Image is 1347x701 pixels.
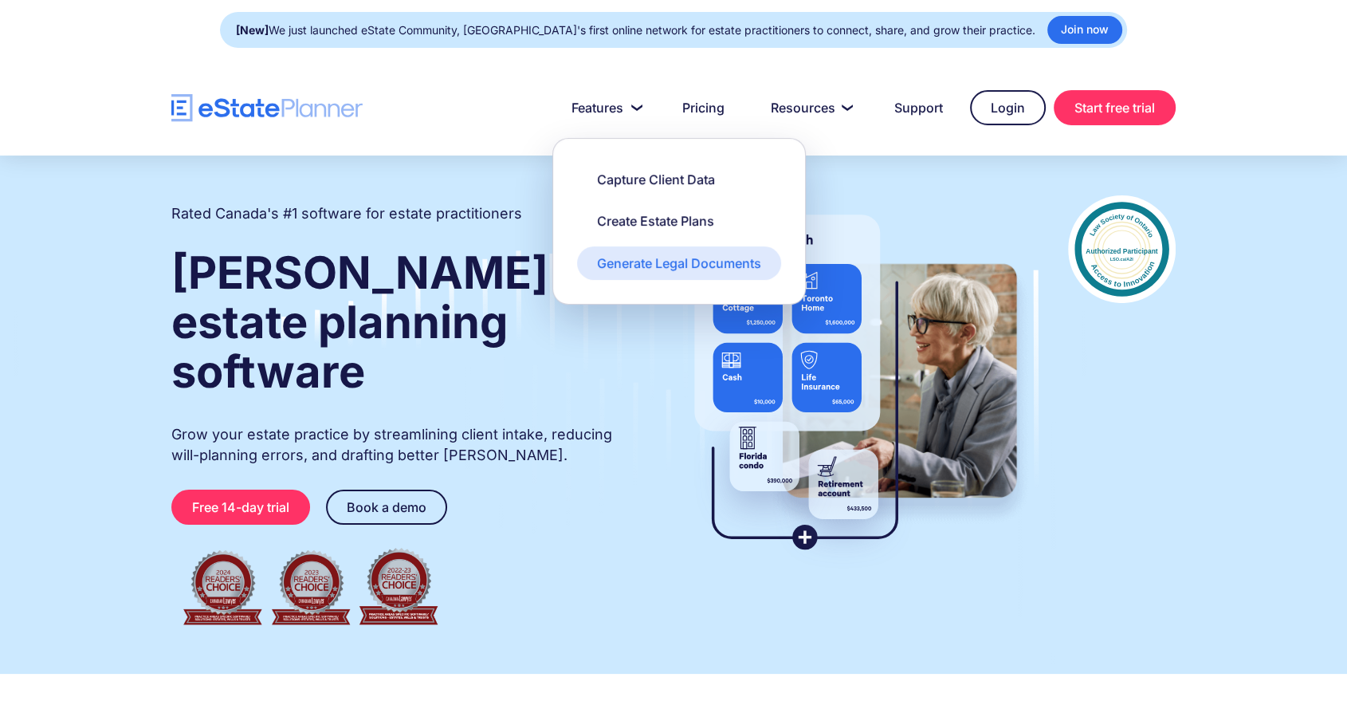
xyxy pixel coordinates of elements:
[597,171,715,188] div: Capture Client Data
[1047,16,1122,44] a: Join now
[577,204,734,238] a: Create Estate Plans
[1054,90,1176,125] a: Start free trial
[326,490,447,525] a: Book a demo
[171,424,643,466] p: Grow your estate practice by streamlining client intake, reducing will-planning errors, and draft...
[171,246,641,399] strong: [PERSON_NAME] and estate planning software
[577,163,735,196] a: Capture Client Data
[875,92,962,124] a: Support
[236,19,1035,41] div: We just launched eState Community, [GEOGRAPHIC_DATA]'s first online network for estate practition...
[663,92,744,124] a: Pricing
[552,92,655,124] a: Features
[970,90,1046,125] a: Login
[171,490,310,525] a: Free 14-day trial
[675,195,1036,570] img: estate planner showing wills to their clients, using eState Planner, a leading estate planning so...
[597,212,714,230] div: Create Estate Plans
[597,254,761,272] div: Generate Legal Documents
[171,94,363,122] a: home
[171,203,522,224] h2: Rated Canada's #1 software for estate practitioners
[752,92,867,124] a: Resources
[577,246,781,280] a: Generate Legal Documents
[236,23,269,37] strong: [New]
